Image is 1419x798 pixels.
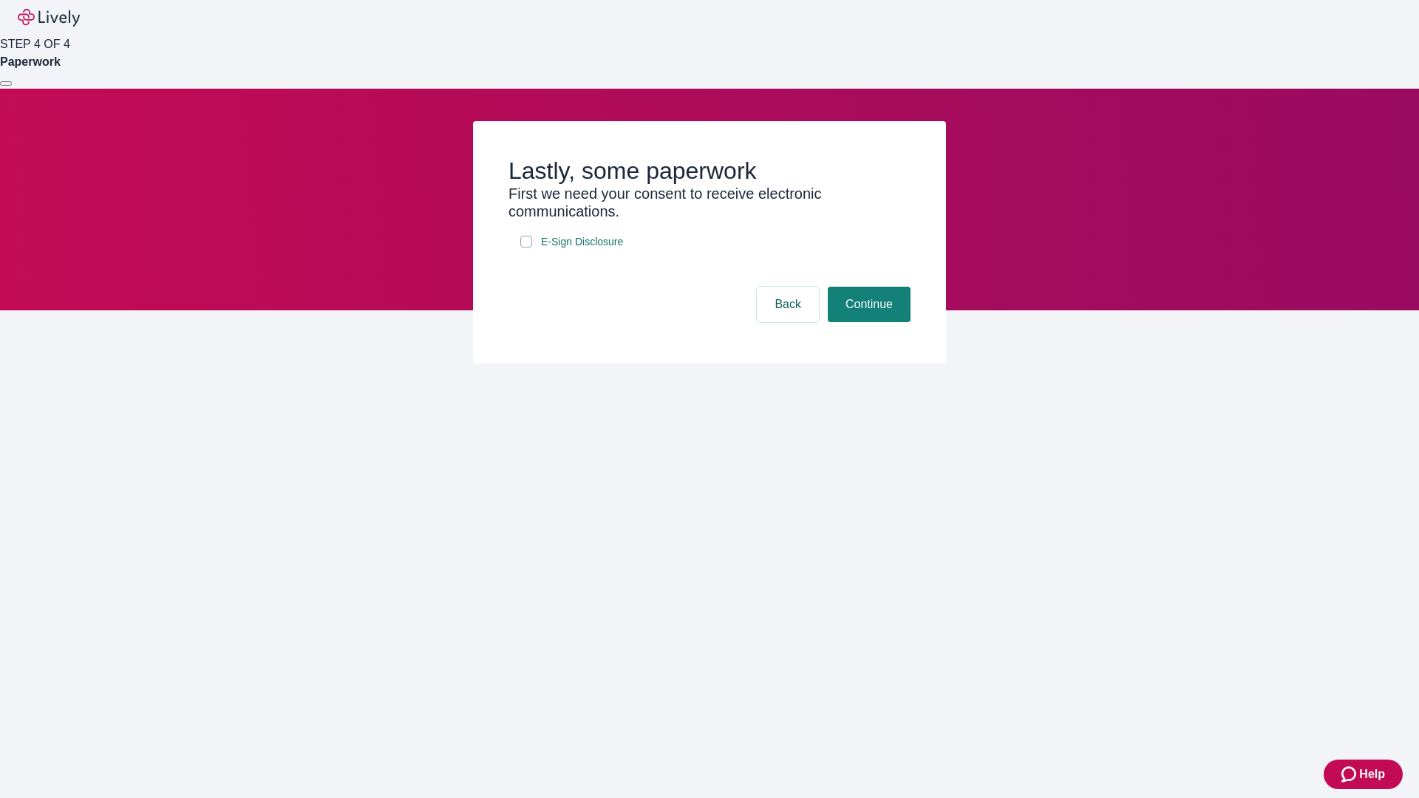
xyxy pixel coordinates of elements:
button: Back [757,287,819,322]
h3: First we need your consent to receive electronic communications. [508,185,911,220]
span: E-Sign Disclosure [541,234,623,250]
img: Lively [18,9,80,27]
svg: Zendesk support icon [1341,765,1359,783]
button: Zendesk support iconHelp [1324,760,1403,789]
a: e-sign disclosure document [538,233,626,251]
span: Help [1359,765,1385,783]
button: Continue [828,287,911,322]
h2: Lastly, some paperwork [508,157,911,185]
